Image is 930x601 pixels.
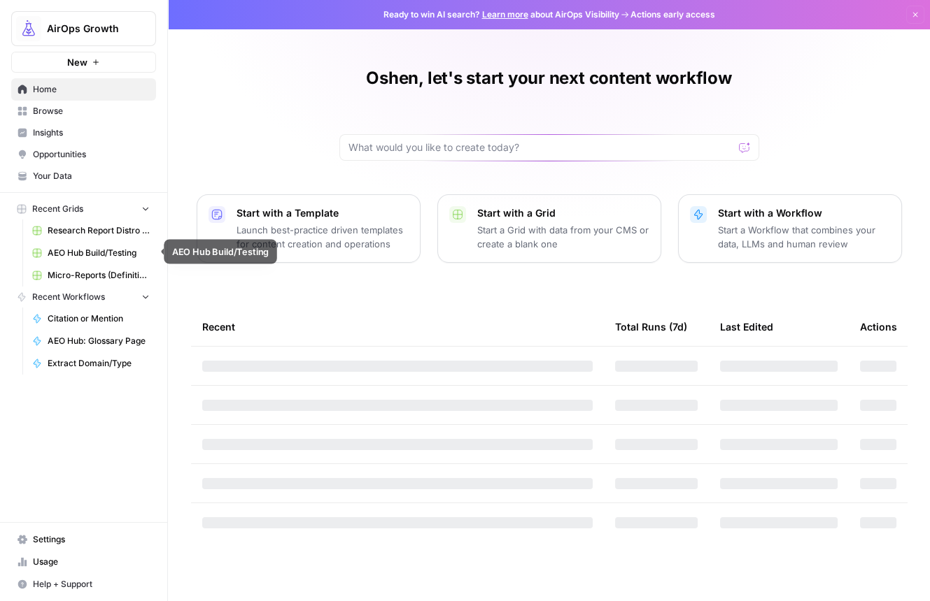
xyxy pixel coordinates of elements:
button: Start with a WorkflowStart a Workflow that combines your data, LLMs and human review [678,194,902,263]
div: Last Edited [720,307,773,346]
span: New [67,55,87,69]
div: Actions [860,307,897,346]
button: Recent Grids [11,198,156,219]
a: Opportunities [11,143,156,166]
span: Browse [33,105,150,117]
a: Micro-Reports (Definitions) [26,264,156,287]
span: Citation or Mention [48,312,150,325]
span: AirOps Growth [47,22,132,36]
button: Recent Workflows [11,287,156,307]
span: Actions early access [630,8,715,21]
span: Micro-Reports (Definitions) [48,269,150,282]
span: Ready to win AI search? about AirOps Visibility [383,8,619,21]
div: Total Runs (7d) [615,307,687,346]
span: Usage [33,556,150,568]
span: Your Data [33,170,150,182]
a: AEO Hub Build/Testing [26,242,156,264]
button: Start with a TemplateLaunch best-practice driven templates for content creation and operations [197,194,421,263]
a: Research Report Distro Workflows [26,219,156,242]
span: Opportunities [33,148,150,161]
span: AEO Hub: Glossary Page [48,335,150,347]
p: Launch best-practice driven templates for content creation and operations [237,223,409,251]
a: Insights [11,122,156,144]
a: Usage [11,551,156,573]
a: Learn more [482,9,528,20]
p: Start with a Workflow [718,206,890,220]
input: What would you like to create today? [348,140,733,154]
a: Citation or Mention [26,307,156,330]
span: Recent Grids [32,203,83,215]
img: AirOps Growth Logo [16,16,41,41]
button: Workspace: AirOps Growth [11,11,156,46]
button: Help + Support [11,573,156,595]
p: Start a Grid with data from your CMS or create a blank one [477,223,649,251]
h1: Oshen, let's start your next content workflow [366,67,731,89]
a: Extract Domain/Type [26,352,156,375]
span: Research Report Distro Workflows [48,224,150,237]
button: New [11,52,156,73]
span: Insights [33,126,150,139]
span: Extract Domain/Type [48,357,150,370]
p: Start with a Grid [477,206,649,220]
span: Settings [33,533,150,546]
p: Start a Workflow that combines your data, LLMs and human review [718,223,890,251]
a: Your Data [11,165,156,187]
span: AEO Hub Build/Testing [48,247,150,259]
a: AEO Hub: Glossary Page [26,330,156,352]
button: Start with a GridStart a Grid with data from your CMS or create a blank one [437,194,661,263]
span: Help + Support [33,578,150,591]
span: Home [33,83,150,96]
a: Browse [11,100,156,122]
div: Recent [202,307,593,346]
p: Start with a Template [237,206,409,220]
span: Recent Workflows [32,291,105,303]
a: Home [11,78,156,101]
a: Settings [11,528,156,551]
